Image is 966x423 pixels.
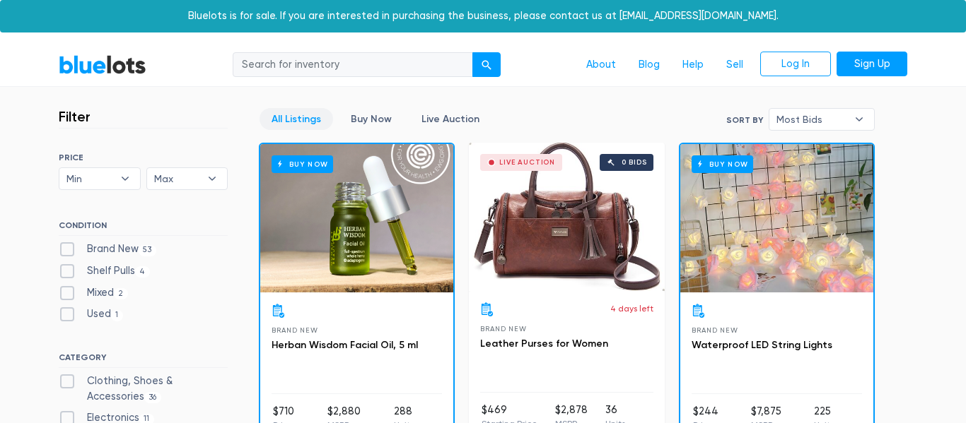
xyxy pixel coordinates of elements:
h6: Buy Now [272,155,333,173]
a: Blog [627,52,671,78]
span: Max [154,168,201,189]
label: Sort By [726,114,763,126]
a: All Listings [260,108,333,130]
a: Live Auction 0 bids [469,143,665,291]
span: 2 [114,288,128,299]
p: 4 days left [610,302,653,315]
span: 53 [139,245,156,256]
a: Leather Purses for Women [480,338,608,350]
a: Help [671,52,715,78]
a: About [575,52,627,78]
label: Mixed [59,285,128,301]
a: Waterproof LED String Lights [692,339,832,351]
a: Sell [715,52,755,78]
span: Most Bids [776,109,847,130]
span: Min [66,168,113,189]
span: Brand New [480,325,526,333]
div: 0 bids [622,159,647,166]
h6: CATEGORY [59,352,228,368]
span: Brand New [692,326,738,334]
label: Brand New [59,242,156,257]
a: Sign Up [837,52,907,77]
label: Shelf Pulls [59,263,150,279]
a: Buy Now [680,144,873,292]
b: ▾ [110,168,140,189]
label: Used [59,306,123,322]
h3: Filter [59,108,91,125]
a: BlueLots [59,54,146,75]
h6: Buy Now [692,155,753,173]
b: ▾ [844,109,874,130]
h6: PRICE [59,153,228,162]
label: Clothing, Shoes & Accessories [59,374,228,404]
h6: CONDITION [59,220,228,236]
div: Live Auction [499,159,555,166]
span: 1 [111,310,123,321]
b: ▾ [197,168,227,189]
a: Live Auction [409,108,491,130]
span: 4 [135,266,150,278]
a: Herban Wisdom Facial Oil, 5 ml [272,339,418,351]
input: Search for inventory [233,52,473,78]
a: Log In [760,52,831,77]
a: Buy Now [339,108,404,130]
span: 36 [144,392,161,403]
a: Buy Now [260,144,453,292]
span: Brand New [272,326,318,334]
